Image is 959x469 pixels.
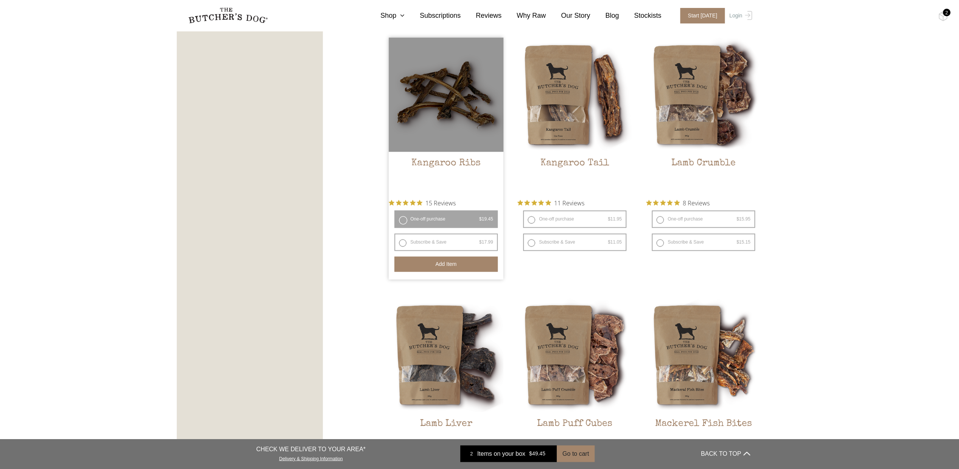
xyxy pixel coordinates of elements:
bdi: 11.95 [608,216,622,222]
a: Lamb Puff CubesLamb Puff Cubes [517,297,632,453]
a: Delivery & Shipping Information [279,454,342,461]
img: Mackerel Fish Bites [646,297,761,412]
span: $ [608,239,610,245]
h2: Kangaroo Tail [517,158,632,193]
a: Start [DATE] [673,8,727,23]
h2: Lamb Puff Cubes [517,418,632,453]
a: Kangaroo Ribs [389,37,503,194]
a: Reviews [461,11,501,21]
img: Lamb Puff Cubes [517,297,632,412]
a: Kangaroo TailKangaroo Tail [517,37,632,194]
h2: Mackerel Fish Bites [646,418,761,453]
a: Blog [590,11,619,21]
span: $ [529,450,532,457]
span: 15 Reviews [425,197,456,208]
img: Lamb Crumble [646,37,761,152]
h2: Lamb Crumble [646,158,761,193]
h2: Kangaroo Ribs [389,158,503,193]
a: Login [727,8,752,23]
img: Kangaroo Tail [517,37,632,152]
a: Subscriptions [405,11,461,21]
h2: Lamb Liver [389,418,503,453]
button: BACK TO TOP [701,444,750,463]
a: Lamb LiverLamb Liver [389,297,503,453]
button: Add item [394,256,498,272]
label: One-off purchase [523,210,626,228]
label: Subscribe & Save [394,233,498,251]
bdi: 49.45 [529,450,545,457]
img: Lamb Liver [389,297,503,412]
label: Subscribe & Save [652,233,755,251]
a: 2 Items on your box $49.45 [460,445,557,462]
span: $ [736,239,739,245]
span: Items on your box [477,449,525,458]
button: Rated 4.9 out of 5 stars from 8 reviews. Jump to reviews. [646,197,710,208]
button: Rated 4.9 out of 5 stars from 15 reviews. Jump to reviews. [389,197,456,208]
button: Rated 5 out of 5 stars from 11 reviews. Jump to reviews. [517,197,584,208]
a: Lamb CrumbleLamb Crumble [646,37,761,194]
bdi: 11.05 [608,239,622,245]
div: 2 [943,9,950,16]
img: TBD_Cart-Full.png [938,11,948,21]
a: Our Story [546,11,590,21]
a: Shop [365,11,405,21]
bdi: 17.99 [479,239,493,245]
span: 8 Reviews [683,197,710,208]
span: $ [479,216,482,222]
button: Go to cart [557,445,595,462]
div: 2 [466,450,477,457]
span: 11 Reviews [554,197,584,208]
bdi: 15.15 [736,239,750,245]
bdi: 15.95 [736,216,750,222]
label: One-off purchase [652,210,755,228]
bdi: 19.45 [479,216,493,222]
span: $ [479,239,482,245]
a: Stockists [619,11,661,21]
label: Subscribe & Save [523,233,626,251]
span: $ [736,216,739,222]
span: $ [608,216,610,222]
a: Why Raw [501,11,546,21]
p: CHECK WE DELIVER TO YOUR AREA* [256,444,366,453]
span: Start [DATE] [680,8,725,23]
label: One-off purchase [394,210,498,228]
a: Mackerel Fish BitesMackerel Fish Bites [646,297,761,453]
